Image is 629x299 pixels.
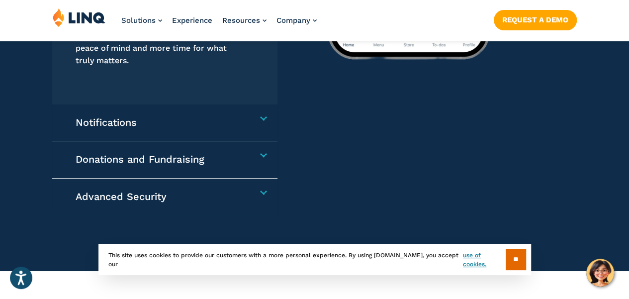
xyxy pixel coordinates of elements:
[276,16,317,25] a: Company
[494,8,577,30] nav: Button Navigation
[276,16,310,25] span: Company
[586,259,614,287] button: Hello, have a question? Let’s chat.
[121,16,162,25] a: Solutions
[463,251,505,269] a: use of cookies.
[76,191,247,203] h4: Advanced Security
[494,10,577,30] a: Request a Demo
[53,8,105,27] img: LINQ | K‑12 Software
[222,16,267,25] a: Resources
[121,8,317,41] nav: Primary Navigation
[172,16,212,25] a: Experience
[76,116,247,129] h4: Notifications
[76,153,247,166] h4: Donations and Fundraising
[222,16,260,25] span: Resources
[121,16,156,25] span: Solutions
[98,244,531,275] div: This site uses cookies to provide our customers with a more personal experience. By using [DOMAIN...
